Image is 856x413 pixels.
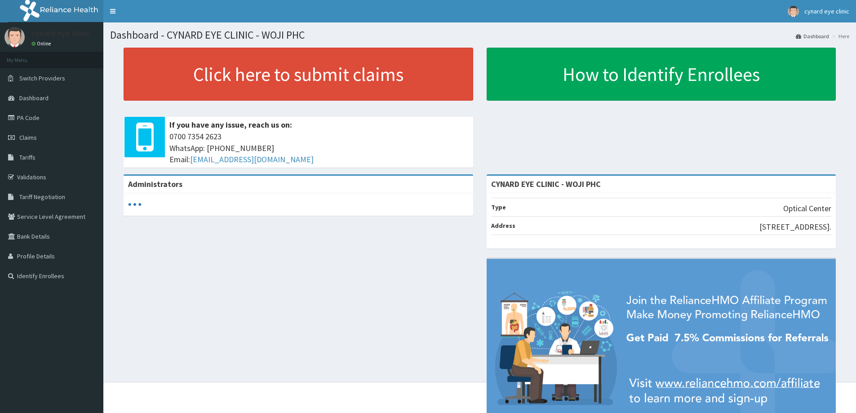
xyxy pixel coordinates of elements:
[110,29,849,41] h1: Dashboard - CYNARD EYE CLINIC - WOJI PHC
[124,48,473,101] a: Click here to submit claims
[491,222,515,230] b: Address
[19,193,65,201] span: Tariff Negotiation
[128,198,142,211] svg: audio-loading
[804,7,849,15] span: cynard eye clinic
[796,32,829,40] a: Dashboard
[491,179,601,189] strong: CYNARD EYE CLINIC - WOJI PHC
[783,203,831,214] p: Optical Center
[31,40,53,47] a: Online
[169,120,292,130] b: If you have any issue, reach us on:
[759,221,831,233] p: [STREET_ADDRESS].
[169,131,469,165] span: 0700 7354 2623 WhatsApp: [PHONE_NUMBER] Email:
[487,48,836,101] a: How to Identify Enrollees
[19,94,49,102] span: Dashboard
[19,133,37,142] span: Claims
[491,203,506,211] b: Type
[19,74,65,82] span: Switch Providers
[190,154,314,164] a: [EMAIL_ADDRESS][DOMAIN_NAME]
[19,153,35,161] span: Tariffs
[788,6,799,17] img: User Image
[31,29,90,37] p: cynard eye clinic
[4,27,25,47] img: User Image
[128,179,182,189] b: Administrators
[830,32,849,40] li: Here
